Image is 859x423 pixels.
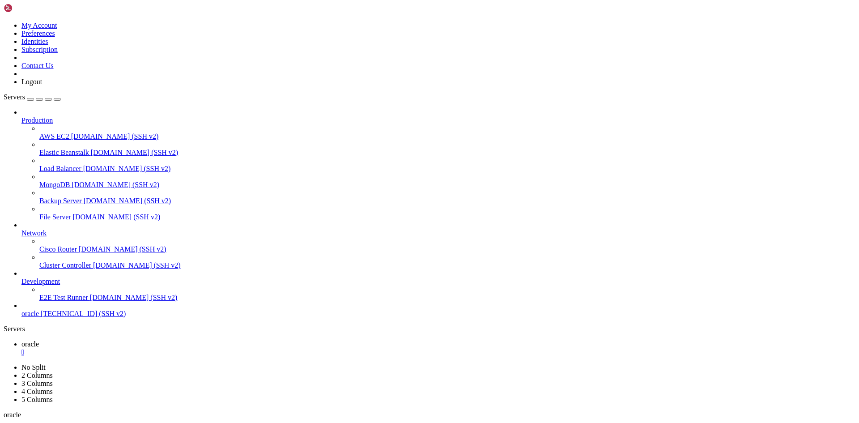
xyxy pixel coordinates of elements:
[21,38,48,45] a: Identities
[4,209,107,216] span: ubuntu@instance-20250914-1518
[21,229,47,237] span: Network
[4,4,743,11] x-row: Welcome to Ubuntu 20.04.6 LTS (GNU/Linux 5.15.0-1081-oracle aarch64)
[39,261,91,269] span: Cluster Controller
[21,372,53,379] a: 2 Columns
[73,213,161,221] span: [DOMAIN_NAME] (SSH v2)
[39,165,81,172] span: Load Balancer
[39,237,855,253] li: Cisco Router [DOMAIN_NAME] (SSH v2)
[4,64,743,72] x-row: System load: 0.21 Processes: 208
[21,116,53,124] span: Production
[91,149,179,156] span: [DOMAIN_NAME] (SSH v2)
[4,26,743,34] x-row: * Management: [URL][DOMAIN_NAME]
[111,209,115,216] span: ~
[21,278,855,286] a: Development
[21,302,855,318] li: oracle [TECHNICAL_ID] (SSH v2)
[4,325,855,333] div: Servers
[39,189,855,205] li: Backup Server [DOMAIN_NAME] (SSH v2)
[4,148,743,156] x-row: Learn more about enabling ESM Infra service for Ubuntu 20.04 at
[4,80,743,87] x-row: Memory usage: 17% IPv4 address for enp0s6: [TECHNICAL_ID]
[4,72,743,80] x-row: Usage of /: 15.1% of 44.96GB Users logged in: 0
[21,229,855,237] a: Network
[4,141,743,148] x-row: 40 additional security updates can be applied with ESM Infra.
[39,132,855,141] a: AWS EC2 [DOMAIN_NAME] (SSH v2)
[21,340,855,356] a: oracle
[39,132,69,140] span: AWS EC2
[4,156,743,163] x-row: [URL][DOMAIN_NAME]
[21,310,855,318] a: oracle [TECHNICAL_ID] (SSH v2)
[39,294,88,301] span: E2E Test Runner
[21,388,53,395] a: 4 Columns
[21,396,53,403] a: 5 Columns
[4,110,743,118] x-row: Expanded Security Maintenance for Infrastructure is not enabled.
[41,310,126,317] span: [TECHNICAL_ID] (SSH v2)
[21,30,55,37] a: Preferences
[39,149,89,156] span: Elastic Beanstalk
[90,294,178,301] span: [DOMAIN_NAME] (SSH v2)
[21,269,855,302] li: Development
[128,209,132,217] div: (33, 27)
[4,201,743,209] x-row: Last login: [DATE] from [TECHNICAL_ID]
[4,4,55,13] img: Shellngn
[21,340,39,348] span: oracle
[39,181,70,188] span: MongoDB
[4,171,743,179] x-row: New release '22.04.5 LTS' available.
[21,380,53,387] a: 3 Columns
[83,165,171,172] span: [DOMAIN_NAME] (SSH v2)
[4,209,743,217] x-row: : $
[21,278,60,285] span: Development
[84,197,171,205] span: [DOMAIN_NAME] (SSH v2)
[21,46,58,53] a: Subscription
[4,19,743,26] x-row: * Documentation: [URL][DOMAIN_NAME]
[39,245,77,253] span: Cisco Router
[72,181,159,188] span: [DOMAIN_NAME] (SSH v2)
[39,124,855,141] li: AWS EC2 [DOMAIN_NAME] (SSH v2)
[39,205,855,221] li: File Server [DOMAIN_NAME] (SSH v2)
[39,253,855,269] li: Cluster Controller [DOMAIN_NAME] (SSH v2)
[39,213,71,221] span: File Server
[21,348,855,356] a: 
[79,245,166,253] span: [DOMAIN_NAME] (SSH v2)
[4,34,743,42] x-row: * Support: [URL][DOMAIN_NAME]
[21,108,855,221] li: Production
[39,294,855,302] a: E2E Test Runner [DOMAIN_NAME] (SSH v2)
[21,78,42,85] a: Logout
[4,93,25,101] span: Servers
[39,261,855,269] a: Cluster Controller [DOMAIN_NAME] (SSH v2)
[39,245,855,253] a: Cisco Router [DOMAIN_NAME] (SSH v2)
[39,173,855,189] li: MongoDB [DOMAIN_NAME] (SSH v2)
[39,286,855,302] li: E2E Test Runner [DOMAIN_NAME] (SSH v2)
[4,93,61,101] a: Servers
[71,132,159,140] span: [DOMAIN_NAME] (SSH v2)
[4,49,743,57] x-row: System information as of [DATE]
[21,310,39,317] span: oracle
[39,181,855,189] a: MongoDB [DOMAIN_NAME] (SSH v2)
[21,21,57,29] a: My Account
[21,116,855,124] a: Production
[21,62,54,69] a: Contact Us
[21,363,46,371] a: No Split
[4,411,21,419] span: oracle
[39,213,855,221] a: File Server [DOMAIN_NAME] (SSH v2)
[21,221,855,269] li: Network
[4,179,743,186] x-row: Run 'do-release-upgrade' to upgrade to it.
[39,165,855,173] a: Load Balancer [DOMAIN_NAME] (SSH v2)
[93,261,181,269] span: [DOMAIN_NAME] (SSH v2)
[39,157,855,173] li: Load Balancer [DOMAIN_NAME] (SSH v2)
[39,149,855,157] a: Elastic Beanstalk [DOMAIN_NAME] (SSH v2)
[4,87,743,95] x-row: Swap usage: 0%
[4,125,743,133] x-row: 0 updates can be applied immediately.
[39,197,855,205] a: Backup Server [DOMAIN_NAME] (SSH v2)
[39,197,82,205] span: Backup Server
[39,141,855,157] li: Elastic Beanstalk [DOMAIN_NAME] (SSH v2)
